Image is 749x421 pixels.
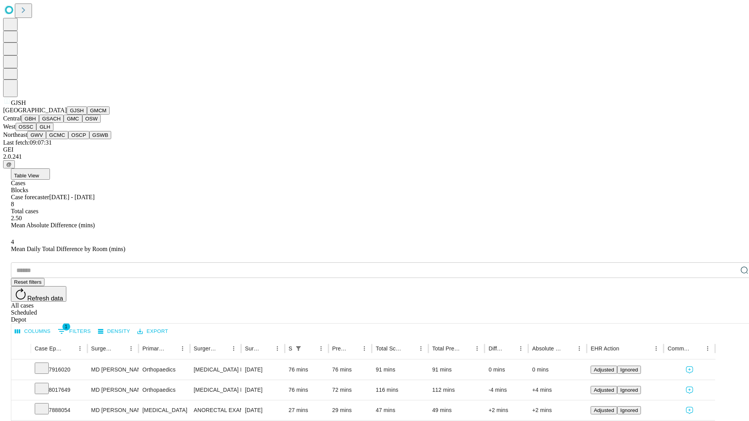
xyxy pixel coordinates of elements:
div: Surgery Date [245,345,260,352]
div: -4 mins [488,380,524,400]
div: 72 mins [332,380,368,400]
button: Menu [126,343,137,354]
button: Expand [15,404,27,417]
button: Sort [461,343,472,354]
div: 91 mins [432,360,481,380]
span: Refresh data [27,295,63,302]
button: Sort [620,343,631,354]
button: Adjusted [591,406,617,414]
div: 29 mins [332,400,368,420]
button: Sort [115,343,126,354]
div: MD [PERSON_NAME] [PERSON_NAME] [91,360,135,380]
button: Ignored [617,386,641,394]
div: 76 mins [289,380,325,400]
div: 7888054 [35,400,83,420]
span: @ [6,161,12,167]
span: Adjusted [594,407,614,413]
div: MD [PERSON_NAME] [PERSON_NAME] Md [91,400,135,420]
button: Menu [359,343,370,354]
button: OSCP [68,131,89,139]
div: GEI [3,146,746,153]
div: +4 mins [532,380,583,400]
div: Total Scheduled Duration [376,345,404,352]
button: Table View [11,168,50,180]
span: Total cases [11,208,38,214]
span: Mean Daily Total Difference by Room (mins) [11,246,125,252]
button: Menu [515,343,526,354]
div: +2 mins [532,400,583,420]
button: Sort [64,343,75,354]
div: ANORECTAL EXAM UNDER ANESTHESIA [194,400,237,420]
div: Case Epic Id [35,345,63,352]
button: Select columns [13,325,53,338]
div: Orthopaedics [142,380,186,400]
div: Predicted In Room Duration [332,345,348,352]
button: Menu [472,343,483,354]
span: Mean Absolute Difference (mins) [11,222,95,228]
button: @ [3,160,15,168]
span: West [3,123,16,130]
button: Sort [166,343,177,354]
span: [DATE] - [DATE] [49,194,94,200]
span: 2.50 [11,215,22,221]
button: Sort [348,343,359,354]
span: Ignored [620,407,638,413]
button: Sort [217,343,228,354]
button: GSACH [39,115,64,123]
button: GMCM [87,106,110,115]
div: 1 active filter [293,343,304,354]
button: GMC [64,115,82,123]
button: Menu [228,343,239,354]
span: Ignored [620,387,638,393]
button: Menu [177,343,188,354]
div: Absolute Difference [532,345,562,352]
div: 0 mins [532,360,583,380]
button: OSSC [16,123,37,131]
button: Sort [305,343,316,354]
button: Export [135,325,170,338]
span: GJSH [11,99,26,106]
div: EHR Action [591,345,619,352]
div: [DATE] [245,400,281,420]
button: Menu [574,343,585,354]
button: Sort [261,343,272,354]
button: Menu [272,343,283,354]
button: Reset filters [11,278,44,286]
button: GWV [27,131,46,139]
span: 1 [62,323,70,331]
button: GBH [21,115,39,123]
div: 76 mins [289,360,325,380]
div: [DATE] [245,360,281,380]
span: Table View [14,173,39,179]
button: GSWB [89,131,112,139]
span: 4 [11,239,14,245]
span: Ignored [620,367,638,373]
div: Surgery Name [194,345,217,352]
button: Menu [702,343,713,354]
div: Surgeon Name [91,345,114,352]
button: Menu [316,343,327,354]
button: Expand [15,363,27,377]
div: 7916020 [35,360,83,380]
div: [MEDICAL_DATA] MEDIAL OR LATERAL MENISCECTOMY [194,380,237,400]
span: Reset filters [14,279,41,285]
div: [DATE] [245,380,281,400]
button: Sort [691,343,702,354]
div: 0 mins [488,360,524,380]
button: Expand [15,384,27,397]
span: Adjusted [594,387,614,393]
button: GJSH [67,106,87,115]
button: Show filters [56,325,93,338]
button: Adjusted [591,366,617,374]
button: Show filters [293,343,304,354]
div: 112 mins [432,380,481,400]
div: +2 mins [488,400,524,420]
div: 76 mins [332,360,368,380]
span: Central [3,115,21,122]
button: GLH [36,123,53,131]
button: Ignored [617,366,641,374]
button: Menu [415,343,426,354]
button: Sort [504,343,515,354]
button: Refresh data [11,286,66,302]
div: 91 mins [376,360,424,380]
